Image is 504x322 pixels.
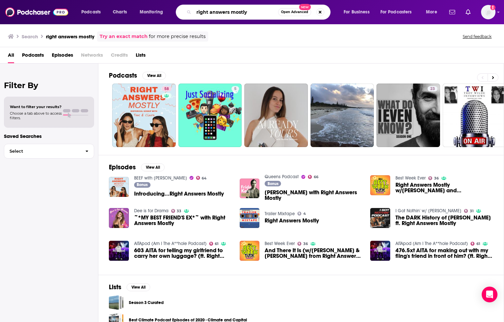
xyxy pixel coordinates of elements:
[77,7,109,17] button: open menu
[22,33,38,40] h3: Search
[428,86,437,91] a: 23
[202,177,207,180] span: 64
[265,218,319,223] a: Right Answers Mostly
[297,212,306,216] a: 4
[265,190,362,201] span: [PERSON_NAME] with Right Answers Mostly
[149,33,206,40] span: for more precise results
[297,242,308,246] a: 36
[4,144,94,159] button: Select
[376,7,421,17] button: open menu
[265,211,295,217] a: Trailer Mixtape
[8,50,14,63] a: All
[428,176,439,180] a: 36
[482,287,497,302] div: Open Intercom Messenger
[127,283,150,291] button: View All
[109,177,129,197] img: Introducing...Right Answers Mostly
[4,81,94,90] h2: Filter By
[134,191,224,197] a: Introducing...Right Answers Mostly
[134,241,207,246] a: AITApod (Am I The A**hole Podcast)
[109,71,137,80] h2: Podcasts
[314,176,318,179] span: 66
[52,50,73,63] a: Episodes
[395,175,426,181] a: Best Week Ever
[129,299,164,306] a: Season 3 Curated
[395,215,493,226] span: The DARK History of [PERSON_NAME] ft. Right Answers Mostly
[481,5,495,19] img: User Profile
[109,283,150,291] a: ListsView All
[490,5,495,10] svg: Add a profile image
[22,50,44,63] a: Podcasts
[4,149,80,153] span: Select
[215,242,218,245] span: 61
[395,182,493,193] span: Right Answers Mostly w/[PERSON_NAME] and [PERSON_NAME]
[370,208,390,228] img: The DARK History of Kris Jenner ft. Right Answers Mostly
[376,84,440,147] a: 23
[109,208,129,228] img: ~*MY BEST FRIEND'S EX*~ with Right Answers Mostly
[134,208,169,214] a: Dee is for Drama
[109,7,131,17] a: Charts
[134,248,232,259] a: 603 AITA for telling my girlfriend to carry her own luggage? (ft. Right Answers Mostly)
[100,33,148,40] a: Try an exact match
[481,5,495,19] button: Show profile menu
[109,241,129,261] img: 603 AITA for telling my girlfriend to carry her own luggage? (ft. Right Answers Mostly)
[178,84,242,147] a: 5
[109,295,124,310] a: Season 3 Curated
[299,4,311,10] span: New
[234,86,236,92] span: 5
[461,34,494,39] button: Send feedback
[140,8,163,17] span: Monitoring
[162,86,171,91] a: 58
[240,208,260,228] img: Right Answers Mostly
[10,104,62,109] span: Want to filter your results?
[171,209,182,213] a: 33
[109,163,165,171] a: EpisodesView All
[137,183,148,187] span: Bonus
[395,208,461,214] a: I Got Nothin' w/ Boze
[111,50,128,63] span: Credits
[395,248,493,259] a: 476.5xt AITA for making out with my fling's friend in front of him? (ft. Right Answers Mostly)
[430,86,435,92] span: 23
[421,7,445,17] button: open menu
[81,50,103,63] span: Networks
[10,111,62,120] span: Choose a tab above to access filters.
[303,212,306,215] span: 4
[109,71,166,80] a: PodcastsView All
[395,215,493,226] a: The DARK History of Kris Jenner ft. Right Answers Mostly
[134,215,232,226] a: ~*MY BEST FRIEND'S EX*~ with Right Answers Mostly
[81,8,101,17] span: Podcasts
[281,10,308,14] span: Open Advanced
[265,241,295,246] a: Best Week Ever
[370,241,390,261] img: 476.5xt AITA for making out with my fling's friend in front of him? (ft. Right Answers Mostly)
[447,7,458,18] a: Show notifications dropdown
[5,6,68,18] img: Podchaser - Follow, Share and Rate Podcasts
[464,209,474,213] a: 31
[232,86,239,91] a: 5
[265,190,362,201] a: Frida Kahlo with Right Answers Mostly
[4,133,94,139] p: Saved Searches
[240,179,260,199] a: Frida Kahlo with Right Answers Mostly
[481,5,495,19] span: Logged in as AirwaveMedia
[113,8,127,17] span: Charts
[471,242,480,246] a: 61
[194,7,278,17] input: Search podcasts, credits, & more...
[268,182,278,186] span: Bonus
[177,210,181,213] span: 33
[470,210,474,213] span: 31
[380,8,412,17] span: For Podcasters
[46,33,94,40] h3: right answers mostly
[240,241,260,261] img: And There It Is (w/Tess & Claire from Right Answers Mostly)
[463,7,473,18] a: Show notifications dropdown
[182,5,337,20] div: Search podcasts, credits, & more...
[265,248,362,259] a: And There It Is (w/Tess & Claire from Right Answers Mostly)
[265,248,362,259] span: And There It Is (w/[PERSON_NAME] & [PERSON_NAME] from Right Answers Mostly)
